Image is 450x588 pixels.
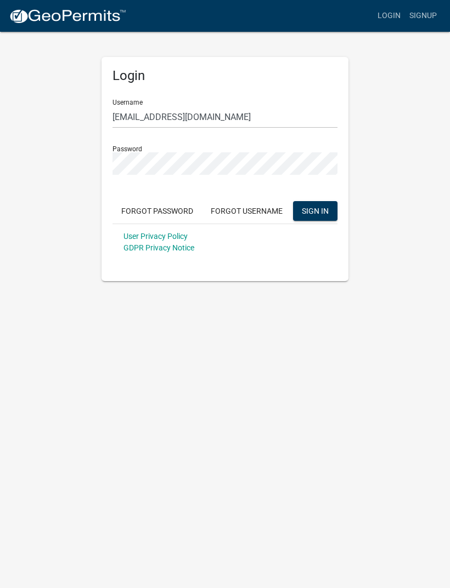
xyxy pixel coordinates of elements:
button: SIGN IN [293,201,337,221]
button: Forgot Username [202,201,291,221]
a: User Privacy Policy [123,232,188,241]
span: SIGN IN [302,206,329,215]
a: Login [373,5,405,26]
button: Forgot Password [113,201,202,221]
h5: Login [113,68,337,84]
a: GDPR Privacy Notice [123,243,194,252]
a: Signup [405,5,441,26]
